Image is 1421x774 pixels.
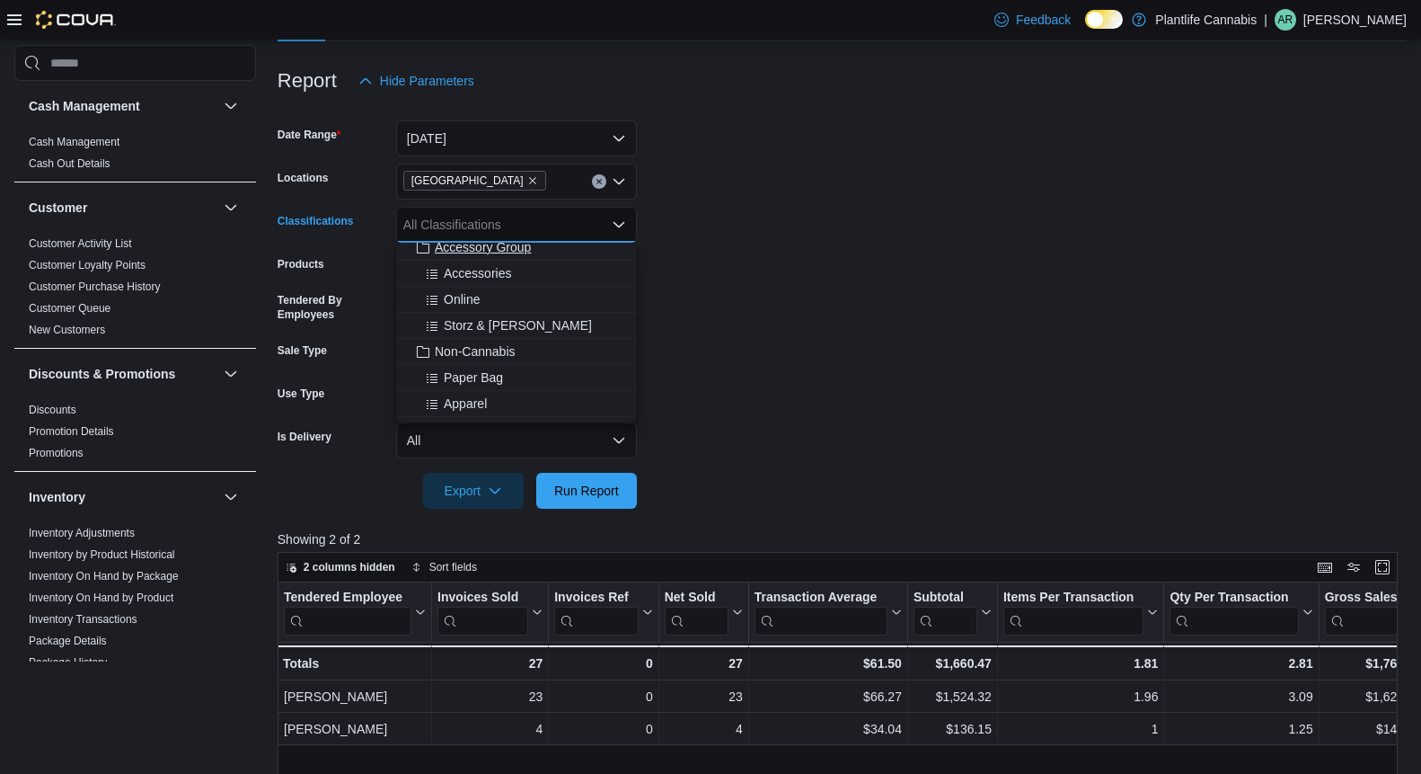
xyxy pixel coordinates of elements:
[1169,718,1312,740] div: 1.25
[29,324,105,336] a: New Customers
[29,424,114,439] span: Promotion Details
[444,264,511,282] span: Accessories
[278,171,329,185] label: Locations
[29,280,161,293] a: Customer Purchase History
[278,128,341,142] label: Date Range
[664,590,728,636] div: Net Sold
[554,686,652,707] div: 0
[29,592,173,604] a: Inventory On Hand by Product
[913,590,977,636] div: Subtotal
[29,569,179,583] span: Inventory On Hand by Package
[29,259,146,271] a: Customer Loyalty Points
[14,399,256,471] div: Discounts & Promotions
[437,590,528,607] div: Invoices Sold
[396,313,637,339] button: Storz & [PERSON_NAME]
[612,218,626,232] button: Close list of options
[1275,9,1296,31] div: April Rose
[220,95,242,117] button: Cash Management
[1324,686,1421,707] div: $1,620.09
[29,199,87,217] h3: Customer
[1169,590,1312,636] button: Qty Per Transaction
[437,590,528,636] div: Invoices Sold
[29,425,114,438] a: Promotion Details
[1303,9,1407,31] p: [PERSON_NAME]
[29,634,107,648] span: Package Details
[444,395,487,413] span: Apparel
[396,391,637,417] button: Apparel
[29,488,85,506] h3: Inventory
[29,301,110,316] span: Customer Queue
[1372,556,1393,578] button: Enter fullscreen
[29,526,135,540] span: Inventory Adjustments
[278,214,354,228] label: Classifications
[29,156,110,171] span: Cash Out Details
[284,590,426,636] button: Tendered Employee
[220,486,242,508] button: Inventory
[29,97,140,115] h3: Cash Management
[1169,653,1312,674] div: 2.81
[29,655,107,670] span: Package History
[1016,11,1071,29] span: Feedback
[278,257,324,271] label: Products
[612,174,626,189] button: Open list of options
[1085,29,1086,30] span: Dark Mode
[665,718,743,740] div: 4
[913,718,992,740] div: $136.15
[1324,590,1407,607] div: Gross Sales
[554,590,638,607] div: Invoices Ref
[554,653,652,674] div: 0
[396,235,637,261] button: Accessory Group
[396,417,637,443] button: Fees
[435,343,516,360] span: Non-Cannabis
[284,590,411,636] div: Tendered Employee
[29,591,173,605] span: Inventory On Hand by Product
[1264,9,1267,31] p: |
[554,482,619,500] span: Run Report
[29,547,175,562] span: Inventory by Product Historical
[14,522,256,767] div: Inventory
[434,473,513,509] span: Export
[380,72,474,90] span: Hide Parameters
[396,423,637,458] button: All
[437,590,543,636] button: Invoices Sold
[987,2,1078,38] a: Feedback
[755,686,902,707] div: $66.27
[1324,718,1421,740] div: $145.95
[592,174,606,189] button: Clear input
[913,590,977,607] div: Subtotal
[554,590,638,636] div: Invoices Ref
[536,473,637,509] button: Run Report
[1003,590,1144,607] div: Items Per Transaction
[29,236,132,251] span: Customer Activity List
[278,343,327,358] label: Sale Type
[444,421,472,439] span: Fees
[1003,686,1159,707] div: 1.96
[396,287,637,313] button: Online
[527,175,538,186] button: Remove Fort Saskatchewan from selection in this group
[437,718,543,740] div: 4
[29,97,216,115] button: Cash Management
[437,653,543,674] div: 27
[403,171,546,191] span: Fort Saskatchewan
[1003,590,1159,636] button: Items Per Transaction
[754,653,901,674] div: $61.50
[396,365,637,391] button: Paper Bag
[664,653,742,674] div: 27
[444,316,592,334] span: Storz & [PERSON_NAME]
[423,473,524,509] button: Export
[351,63,481,99] button: Hide Parameters
[396,339,637,365] button: Non-Cannabis
[36,11,116,29] img: Cova
[278,556,402,578] button: 2 columns hidden
[754,590,887,607] div: Transaction Average
[1169,590,1298,607] div: Qty Per Transaction
[29,280,161,294] span: Customer Purchase History
[444,369,503,387] span: Paper Bag
[29,365,175,383] h3: Discounts & Promotions
[1324,653,1421,674] div: $1,766.04
[1085,10,1123,29] input: Dark Mode
[29,199,216,217] button: Customer
[1003,590,1144,636] div: Items Per Transaction
[29,527,135,539] a: Inventory Adjustments
[29,157,110,170] a: Cash Out Details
